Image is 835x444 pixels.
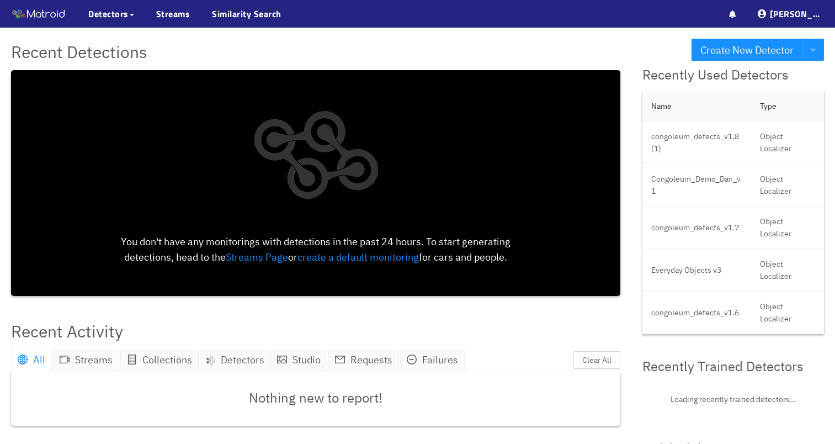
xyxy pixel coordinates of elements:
[642,382,824,416] div: Loading recently trained detectors...
[642,292,751,334] td: congoleum_defects_v1.6
[802,39,824,61] button: down
[751,292,824,334] td: Object Localizer
[127,355,137,364] span: database
[751,207,824,249] td: Object Localizer
[350,353,392,366] span: Requests
[582,354,611,366] span: Clear All
[335,355,345,364] span: mail
[573,351,620,369] button: Clear All
[18,355,28,364] span: global
[642,91,751,121] th: Name
[297,251,419,263] a: create a default monitoring
[810,47,816,54] span: down
[422,353,458,366] span: Failures
[88,7,129,20] span: Detectors
[407,355,417,364] span: minus-circle
[11,371,620,426] div: Nothing new to report!
[751,121,824,164] td: Object Localizer
[226,251,288,263] a: Streams Page
[642,356,824,377] div: Recently Trained Detectors
[60,355,70,364] span: video-camera
[11,318,123,344] div: Recent Activity
[221,352,264,368] span: Detectors
[212,7,281,20] a: Similarity Search
[642,207,751,249] td: congoleum_defects_v1.7
[292,353,321,366] span: Studio
[642,121,751,164] td: congoleum_defects_v1.8 (1)
[75,353,113,366] span: Streams
[142,353,192,366] span: Collections
[288,251,297,263] span: or
[33,353,45,366] span: All
[751,249,824,292] td: Object Localizer
[277,355,287,364] span: picture
[11,6,66,23] img: Matroid logo
[121,235,510,263] span: You don't have any monitorings with detections in the past 24 hours. To start generating detectio...
[156,7,190,20] a: Streams
[242,78,390,234] img: logo_only_white.png
[419,251,507,263] span: for cars and people.
[751,91,824,121] th: Type
[642,249,751,292] td: Everyday Objects v3
[642,65,824,86] div: Recently Used Detectors
[692,39,802,61] button: Create New Detector
[700,42,794,58] span: Create New Detector
[11,39,147,65] span: Recent Detections
[642,164,751,207] td: Congoleum_Demo_Dan_v1
[751,164,824,207] td: Object Localizer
